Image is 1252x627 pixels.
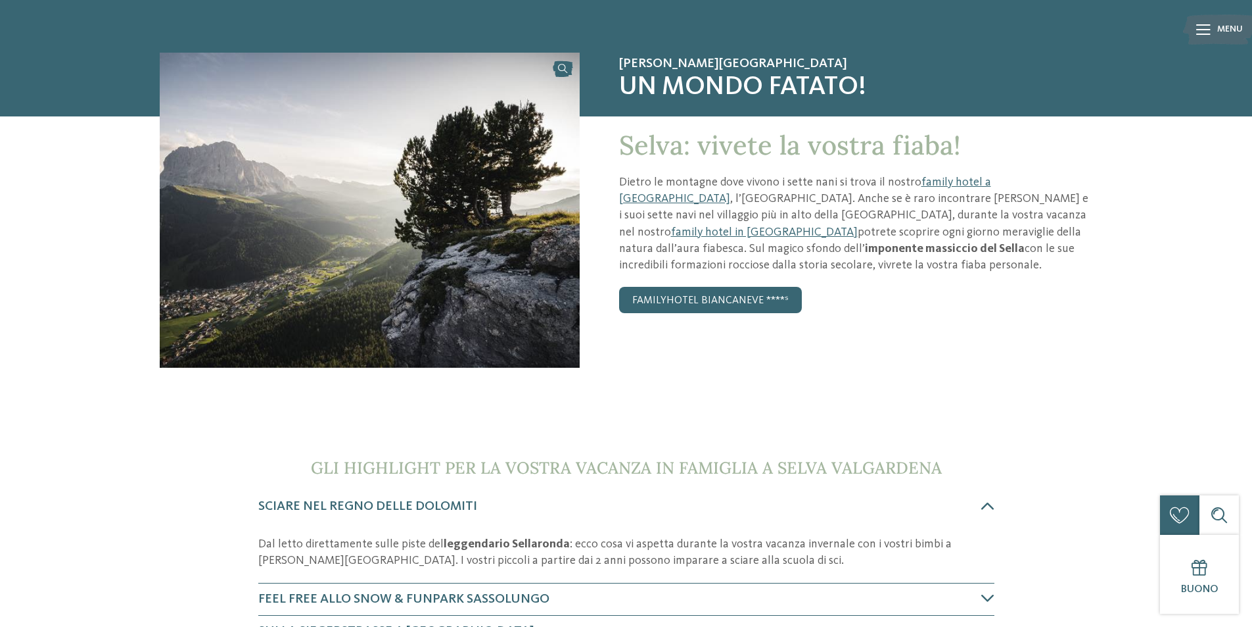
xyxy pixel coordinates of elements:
[865,243,1025,255] strong: imponente massiccio del Sella
[671,226,858,238] a: family hotel in [GEOGRAPHIC_DATA]
[619,287,802,313] a: Familyhotel Biancaneve ****ˢ
[1181,584,1218,595] span: Buono
[1160,535,1239,614] a: Buono
[619,56,1093,72] span: [PERSON_NAME][GEOGRAPHIC_DATA]
[619,128,961,162] span: Selva: vivete la vostra fiaba!
[258,536,994,569] p: Dal letto direttamente sulle piste del : ecco cosa vi aspetta durante la vostra vacanza invernale...
[444,538,570,550] strong: leggendario Sellaronda
[619,174,1093,274] p: Dietro le montagne dove vivono i sette nani si trova il nostro , l’[GEOGRAPHIC_DATA]. Anche se è ...
[311,457,942,478] span: Gli highlight per la vostra vacanza in famiglia a Selva Valgardena
[258,593,549,606] span: Feel free allo Snow & Funpark Sassolungo
[619,72,1093,103] span: Un mondo fatato!
[258,500,477,513] span: Sciare nel regno delle Dolomiti
[160,53,580,368] img: Il family hotel a Selva Val Gardena: vacanza nel mondo delle fiabe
